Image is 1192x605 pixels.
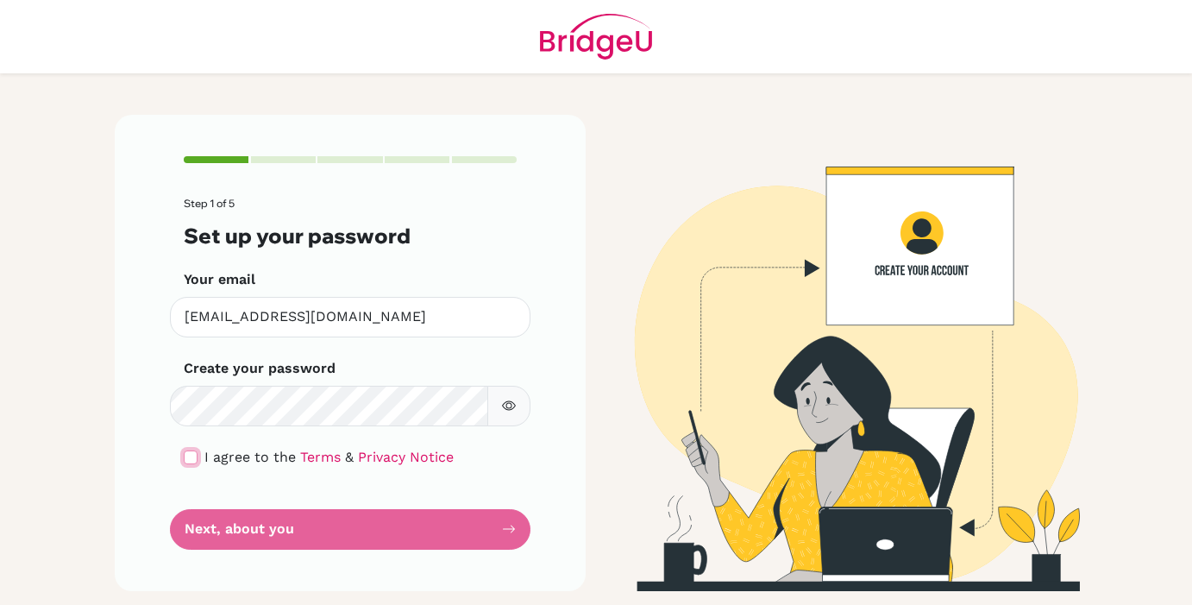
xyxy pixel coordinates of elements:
span: & [345,449,354,465]
a: Terms [300,449,341,465]
input: Insert your email* [170,297,530,337]
label: Your email [184,269,255,290]
label: Create your password [184,358,336,379]
span: Step 1 of 5 [184,197,235,210]
a: Privacy Notice [358,449,454,465]
h3: Set up your password [184,224,517,249]
span: I agree to the [204,449,296,465]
